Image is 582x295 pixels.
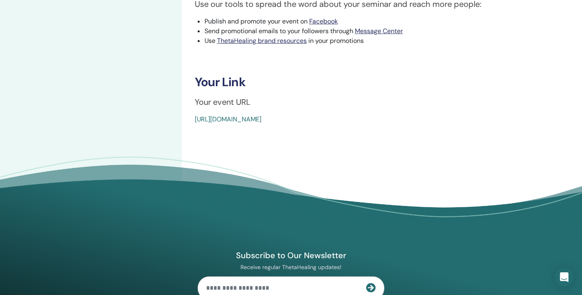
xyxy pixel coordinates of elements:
[195,115,261,123] a: [URL][DOMAIN_NAME]
[309,17,338,25] a: Facebook
[198,263,384,271] p: Receive regular ThetaHealing updates!
[355,27,403,35] a: Message Center
[195,75,557,89] h3: Your Link
[205,26,557,36] li: Send promotional emails to your followers through
[205,36,557,46] li: Use in your promotions
[198,250,384,261] h4: Subscribe to Our Newsletter
[217,36,307,45] a: ThetaHealing brand resources
[555,267,574,287] div: Open Intercom Messenger
[205,17,557,26] li: Publish and promote your event on
[195,96,557,108] p: Your event URL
